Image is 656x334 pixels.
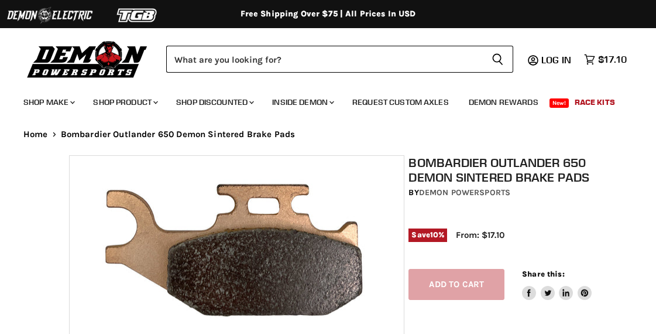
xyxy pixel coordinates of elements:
a: Shop Make [15,90,82,114]
ul: Main menu [15,86,624,114]
span: From: $17.10 [456,230,504,240]
span: Bombardier Outlander 650 Demon Sintered Brake Pads [61,129,296,139]
a: Shop Discounted [167,90,261,114]
span: 10 [430,230,438,239]
img: Demon Powersports [23,38,152,80]
span: Save % [408,229,447,241]
a: $17.10 [578,51,633,68]
form: Product [166,46,513,73]
a: Home [23,129,48,139]
a: Demon Rewards [460,90,547,114]
a: Race Kits [566,90,624,114]
aside: Share this: [522,269,592,300]
span: Share this: [522,270,564,278]
h1: Bombardier Outlander 650 Demon Sintered Brake Pads [408,155,591,185]
div: by [408,186,591,199]
a: Demon Powersports [419,188,510,197]
a: Shop Product [84,90,165,114]
span: New! [549,98,569,108]
input: Search [166,46,482,73]
a: Log in [536,54,578,65]
span: $17.10 [598,54,627,65]
span: Log in [541,54,571,66]
img: Demon Electric Logo 2 [6,4,94,26]
button: Search [482,46,513,73]
img: TGB Logo 2 [94,4,181,26]
a: Inside Demon [263,90,341,114]
a: Request Custom Axles [344,90,458,114]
